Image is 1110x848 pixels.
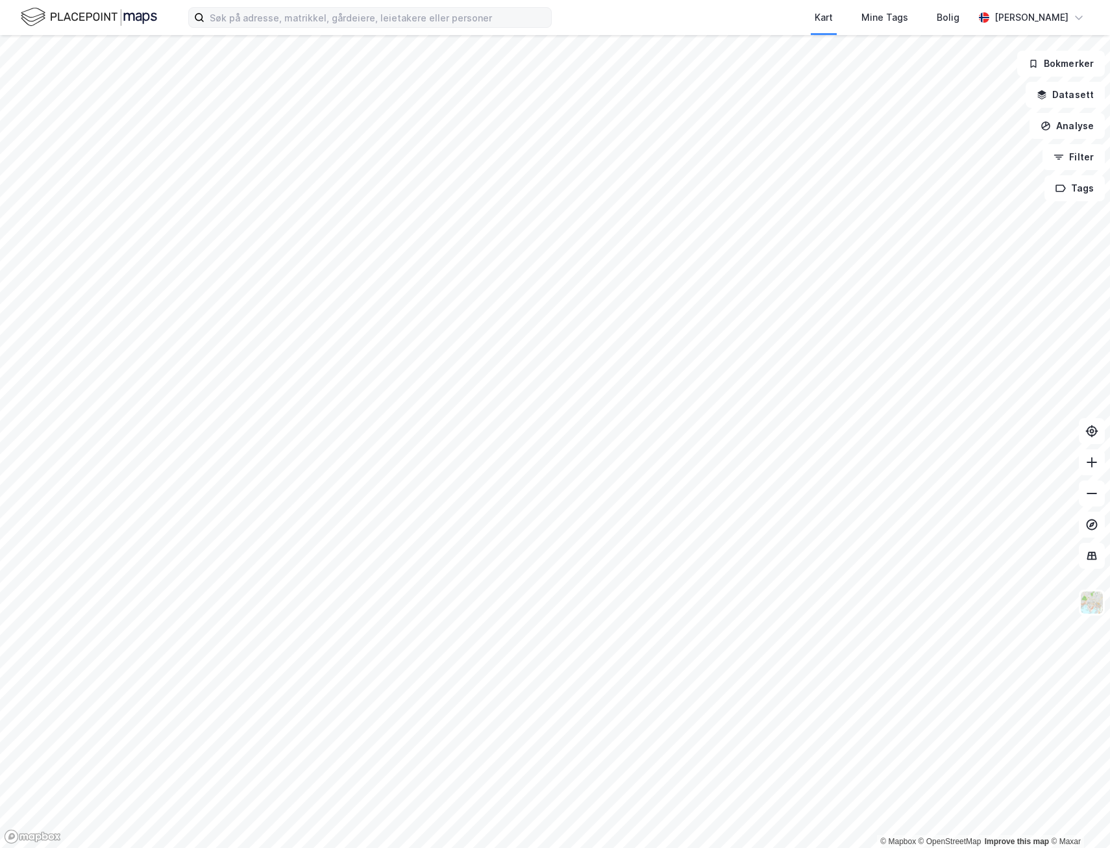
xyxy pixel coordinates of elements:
[919,837,981,846] a: OpenStreetMap
[880,837,916,846] a: Mapbox
[815,10,833,25] div: Kart
[1044,175,1105,201] button: Tags
[204,8,551,27] input: Søk på adresse, matrikkel, gårdeiere, leietakere eller personer
[937,10,959,25] div: Bolig
[1026,82,1105,108] button: Datasett
[1017,51,1105,77] button: Bokmerker
[985,837,1049,846] a: Improve this map
[1079,590,1104,615] img: Z
[1045,786,1110,848] iframe: Chat Widget
[4,829,61,844] a: Mapbox homepage
[1030,113,1105,139] button: Analyse
[861,10,908,25] div: Mine Tags
[1042,144,1105,170] button: Filter
[994,10,1068,25] div: [PERSON_NAME]
[21,6,157,29] img: logo.f888ab2527a4732fd821a326f86c7f29.svg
